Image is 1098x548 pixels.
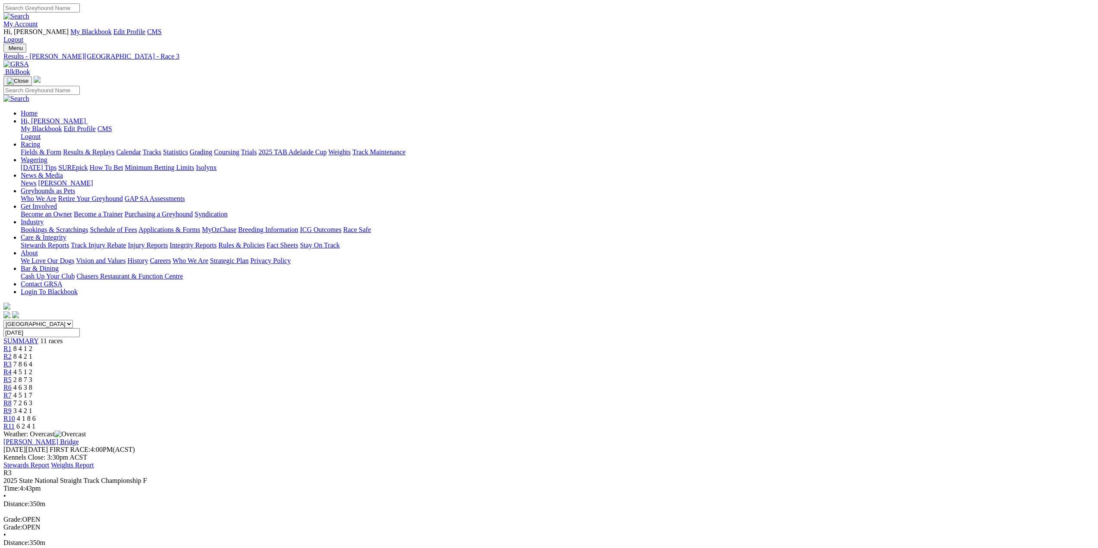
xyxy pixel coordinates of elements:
[3,360,12,368] a: R3
[3,95,29,103] img: Search
[3,384,12,391] a: R6
[21,179,36,187] a: News
[147,28,162,35] a: CMS
[3,391,12,399] a: R7
[70,28,112,35] a: My Blackbook
[202,226,236,233] a: MyOzChase
[21,148,1095,156] div: Racing
[3,539,29,546] span: Distance:
[3,423,15,430] span: R11
[125,210,193,218] a: Purchasing a Greyhound
[21,210,72,218] a: Become an Owner
[21,265,59,272] a: Bar & Dining
[3,3,80,13] input: Search
[214,148,239,156] a: Coursing
[3,438,79,445] a: [PERSON_NAME] Bridge
[3,485,20,492] span: Time:
[17,415,36,422] span: 4 1 8 6
[116,148,141,156] a: Calendar
[9,45,23,51] span: Menu
[328,148,351,156] a: Weights
[13,376,32,383] span: 2 8 7 3
[63,148,114,156] a: Results & Replays
[3,477,1095,485] div: 2025 State National Straight Track Championship F
[150,257,171,264] a: Careers
[13,360,32,368] span: 7 8 6 4
[3,44,26,53] button: Toggle navigation
[51,461,94,469] a: Weights Report
[58,164,88,171] a: SUREpick
[21,226,1095,234] div: Industry
[50,446,135,453] span: 4:00PM(ACST)
[127,257,148,264] a: History
[3,376,12,383] a: R5
[125,164,194,171] a: Minimum Betting Limits
[3,303,10,310] img: logo-grsa-white.png
[3,36,23,43] a: Logout
[54,430,86,438] img: Overcast
[3,76,32,86] button: Toggle navigation
[13,399,32,407] span: 7 2 6 3
[90,164,123,171] a: How To Bet
[3,368,12,376] a: R4
[40,337,63,344] span: 11 races
[21,234,66,241] a: Care & Integrity
[128,241,168,249] a: Injury Reports
[3,500,1095,508] div: 350m
[3,454,1095,461] div: Kennels Close: 3:30pm ACST
[16,423,35,430] span: 6 2 4 1
[3,399,12,407] a: R8
[21,257,74,264] a: We Love Our Dogs
[21,249,38,257] a: About
[13,407,32,414] span: 3 4 2 1
[3,531,6,539] span: •
[21,179,1095,187] div: News & Media
[21,226,88,233] a: Bookings & Scratchings
[3,415,15,422] a: R10
[21,195,1095,203] div: Greyhounds as Pets
[3,311,10,318] img: facebook.svg
[71,241,126,249] a: Track Injury Rebate
[21,280,62,288] a: Contact GRSA
[58,195,123,202] a: Retire Your Greyhound
[3,469,12,476] span: R3
[90,226,137,233] a: Schedule of Fees
[3,345,12,352] span: R1
[13,391,32,399] span: 4 5 1 7
[3,461,49,469] a: Stewards Report
[21,164,1095,172] div: Wagering
[3,20,38,28] a: My Account
[3,353,12,360] a: R2
[3,53,1095,60] a: Results - [PERSON_NAME][GEOGRAPHIC_DATA] - Race 3
[5,68,30,75] span: BlkBook
[21,141,40,148] a: Racing
[343,226,371,233] a: Race Safe
[38,179,93,187] a: [PERSON_NAME]
[113,28,145,35] a: Edit Profile
[3,516,1095,523] div: OPEN
[50,446,90,453] span: FIRST RACE:
[210,257,249,264] a: Strategic Plan
[64,125,96,132] a: Edit Profile
[173,257,208,264] a: Who We Are
[300,226,341,233] a: ICG Outcomes
[3,500,29,507] span: Distance:
[300,241,340,249] a: Stay On Track
[21,272,75,280] a: Cash Up Your Club
[21,257,1095,265] div: About
[3,485,1095,492] div: 4:43pm
[21,164,57,171] a: [DATE] Tips
[21,203,57,210] a: Get Involved
[3,407,12,414] a: R9
[3,446,26,453] span: [DATE]
[143,148,161,156] a: Tracks
[76,257,126,264] a: Vision and Values
[267,241,298,249] a: Fact Sheets
[3,523,1095,531] div: OPEN
[13,384,32,391] span: 4 6 3 8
